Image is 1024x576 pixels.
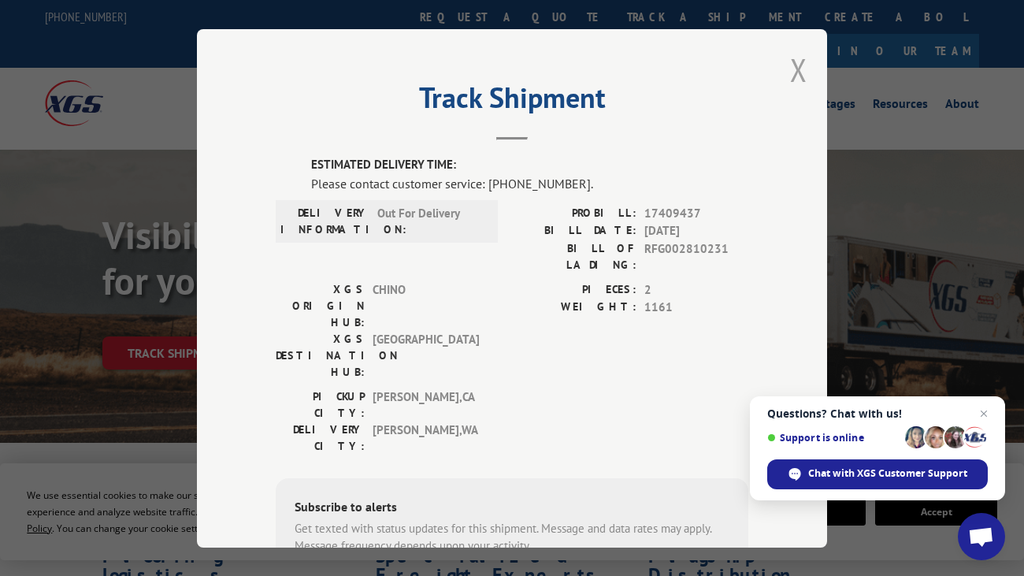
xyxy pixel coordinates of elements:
[373,330,479,380] span: [GEOGRAPHIC_DATA]
[512,299,636,317] label: WEIGHT:
[311,156,748,174] label: ESTIMATED DELIVERY TIME:
[767,459,988,489] div: Chat with XGS Customer Support
[644,299,748,317] span: 1161
[512,204,636,222] label: PROBILL:
[958,513,1005,560] div: Open chat
[512,222,636,240] label: BILL DATE:
[512,281,636,299] label: PIECES:
[974,404,993,423] span: Close chat
[790,49,807,91] button: Close modal
[644,222,748,240] span: [DATE]
[767,407,988,420] span: Questions? Chat with us!
[808,466,967,481] span: Chat with XGS Customer Support
[276,87,748,117] h2: Track Shipment
[644,204,748,222] span: 17409437
[280,204,369,237] label: DELIVERY INFORMATION:
[644,281,748,299] span: 2
[276,330,365,380] label: XGS DESTINATION HUB:
[644,240,748,273] span: RFG002810231
[311,173,748,192] div: Please contact customer service: [PHONE_NUMBER].
[295,496,729,519] div: Subscribe to alerts
[512,240,636,273] label: BILL OF LADING:
[276,281,365,330] label: XGS ORIGIN HUB:
[767,432,900,444] span: Support is online
[295,519,729,555] div: Get texted with status updates for this shipment. Message and data rates may apply. Message frequ...
[373,421,479,454] span: [PERSON_NAME] , WA
[373,281,479,330] span: CHINO
[276,421,365,454] label: DELIVERY CITY:
[377,204,484,237] span: Out For Delivery
[276,388,365,421] label: PICKUP CITY:
[373,388,479,421] span: [PERSON_NAME] , CA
